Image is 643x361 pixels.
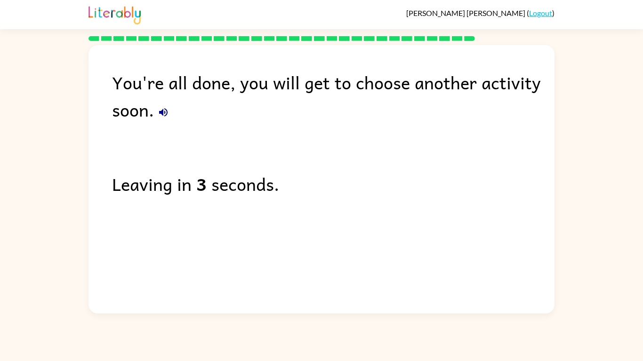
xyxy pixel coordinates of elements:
img: Literably [88,4,141,24]
b: 3 [196,170,207,197]
div: Leaving in seconds. [112,170,555,197]
div: ( ) [406,8,555,17]
div: You're all done, you will get to choose another activity soon. [112,69,555,123]
span: [PERSON_NAME] [PERSON_NAME] [406,8,527,17]
a: Logout [529,8,552,17]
